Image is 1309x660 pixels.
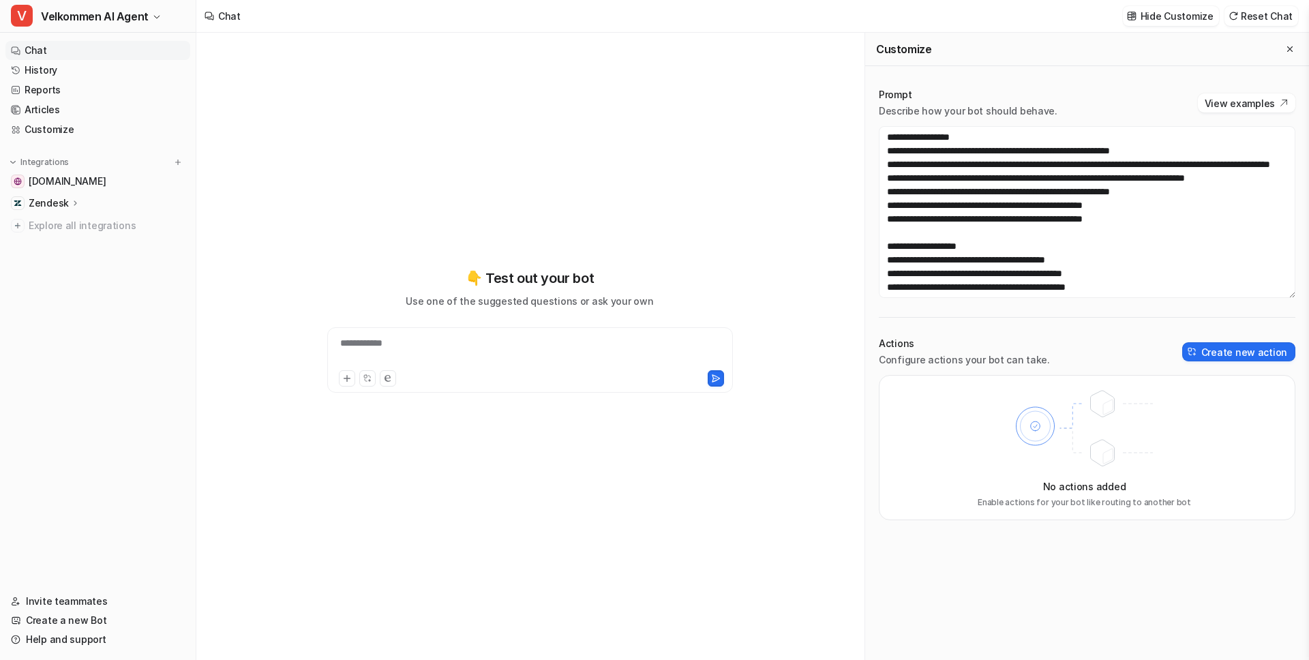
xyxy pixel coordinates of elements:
img: Zendesk [14,199,22,207]
span: Explore all integrations [29,215,185,237]
img: customize [1127,11,1137,21]
p: Use one of the suggested questions or ask your own [406,294,653,308]
a: Invite teammates [5,592,190,611]
span: V [11,5,33,27]
button: Create new action [1182,342,1295,361]
a: Chat [5,41,190,60]
div: Chat [218,9,241,23]
p: Enable actions for your bot like routing to another bot [978,496,1191,509]
button: Close flyout [1282,41,1298,57]
span: Velkommen AI Agent [41,7,149,26]
p: Zendesk [29,196,69,210]
img: create-action-icon.svg [1188,347,1197,357]
button: Reset Chat [1224,6,1298,26]
img: expand menu [8,157,18,167]
button: Integrations [5,155,73,169]
a: velkommen.dk[DOMAIN_NAME] [5,172,190,191]
p: No actions added [1043,479,1126,494]
p: Prompt [879,88,1057,102]
a: History [5,61,190,80]
a: Customize [5,120,190,139]
a: Articles [5,100,190,119]
p: Configure actions your bot can take. [879,353,1050,367]
img: velkommen.dk [14,177,22,185]
a: Explore all integrations [5,216,190,235]
button: View examples [1198,93,1295,112]
a: Reports [5,80,190,100]
h2: Customize [876,42,931,56]
p: Hide Customize [1141,9,1214,23]
img: reset [1229,11,1238,21]
p: 👇 Test out your bot [466,268,594,288]
p: Integrations [20,157,69,168]
span: [DOMAIN_NAME] [29,175,106,188]
button: Hide Customize [1123,6,1219,26]
p: Describe how your bot should behave. [879,104,1057,118]
a: Create a new Bot [5,611,190,630]
p: Actions [879,337,1050,350]
img: menu_add.svg [173,157,183,167]
a: Help and support [5,630,190,649]
img: explore all integrations [11,219,25,232]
